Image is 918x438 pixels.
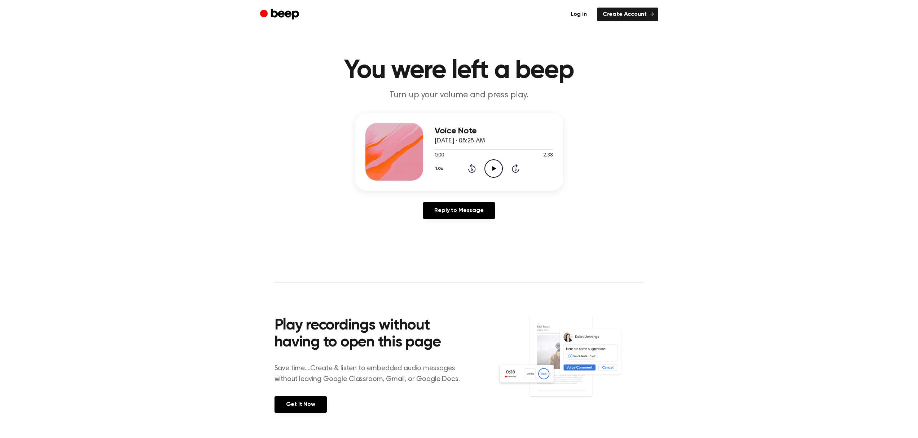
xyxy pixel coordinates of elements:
[274,396,327,413] a: Get It Now
[435,152,444,159] span: 0:00
[543,152,553,159] span: 2:38
[435,126,553,136] h3: Voice Note
[274,317,469,351] h2: Play recordings without having to open this page
[274,58,644,84] h1: You were left a beep
[435,138,485,144] span: [DATE] · 08:28 AM
[260,8,301,22] a: Beep
[597,8,658,21] a: Create Account
[274,363,469,385] p: Save time....Create & listen to embedded audio messages without leaving Google Classroom, Gmail, ...
[321,89,598,101] p: Turn up your volume and press play.
[565,8,593,21] a: Log in
[423,202,495,219] a: Reply to Message
[497,315,644,412] img: Voice Comments on Docs and Recording Widget
[435,163,446,175] button: 1.0x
